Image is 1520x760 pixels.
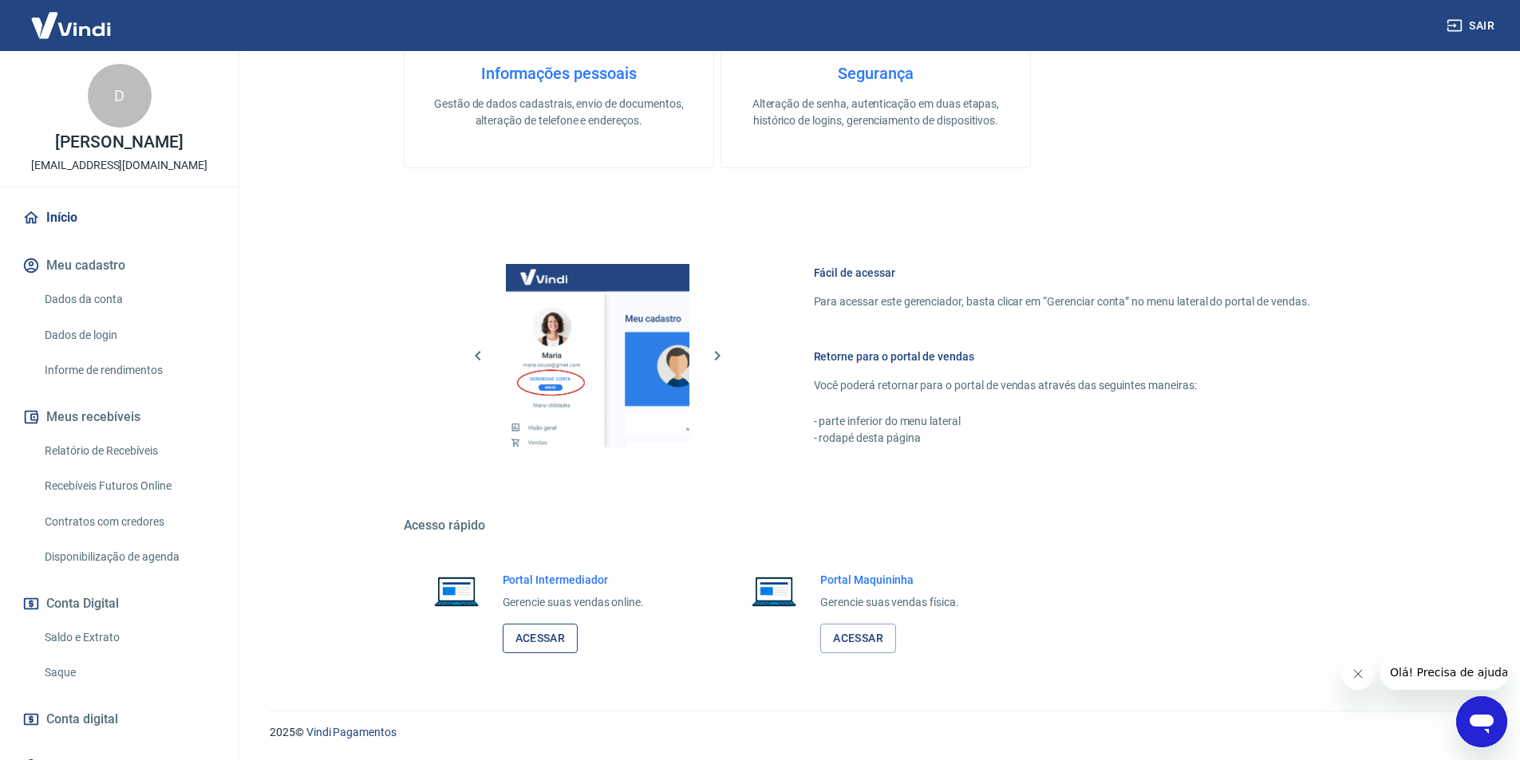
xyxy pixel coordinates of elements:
button: Meus recebíveis [19,400,219,435]
h5: Acesso rápido [404,518,1348,534]
a: Início [19,200,219,235]
a: Contratos com credores [38,506,219,538]
p: Gerencie suas vendas online. [503,594,645,611]
iframe: Botão para abrir a janela de mensagens [1456,696,1507,747]
p: - parte inferior do menu lateral [814,413,1310,430]
p: Gerencie suas vendas física. [820,594,959,611]
span: Olá! Precisa de ajuda? [10,11,134,24]
a: Disponibilização de agenda [38,541,219,573]
a: Conta digital [19,702,219,737]
button: Conta Digital [19,586,219,621]
p: 2025 © [270,724,1482,741]
span: Conta digital [46,708,118,730]
a: Dados da conta [38,283,219,316]
a: Recebíveis Futuros Online [38,470,219,502]
p: Você poderá retornar para o portal de vendas através das seguintes maneiras: [814,377,1310,394]
img: Imagem de um notebook aberto [423,572,490,610]
p: Alteração de senha, autenticação em duas etapas, histórico de logins, gerenciamento de dispositivos. [747,96,1005,129]
h6: Retorne para o portal de vendas [814,348,1310,364]
h6: Portal Maquininha [820,572,959,588]
h4: Segurança [747,64,1005,83]
button: Sair [1443,11,1501,41]
p: [PERSON_NAME] [55,134,183,151]
a: Acessar [503,624,578,653]
iframe: Fechar mensagem [1342,658,1374,690]
img: Imagem da dashboard mostrando o botão de gerenciar conta na sidebar no lado esquerdo [506,264,689,447]
img: Vindi [19,1,123,49]
h6: Portal Intermediador [503,572,645,588]
a: Vindi Pagamentos [306,726,397,738]
div: D [88,64,152,128]
h4: Informações pessoais [430,64,688,83]
a: Acessar [820,624,896,653]
a: Informe de rendimentos [38,354,219,387]
iframe: Mensagem da empresa [1380,655,1507,690]
a: Saque [38,656,219,689]
img: Imagem de um notebook aberto [740,572,807,610]
h6: Fácil de acessar [814,265,1310,281]
a: Relatório de Recebíveis [38,435,219,467]
button: Meu cadastro [19,248,219,283]
p: - rodapé desta página [814,430,1310,447]
a: Saldo e Extrato [38,621,219,654]
a: Dados de login [38,319,219,352]
p: Gestão de dados cadastrais, envio de documentos, alteração de telefone e endereços. [430,96,688,129]
p: [EMAIL_ADDRESS][DOMAIN_NAME] [31,157,207,174]
p: Para acessar este gerenciador, basta clicar em “Gerenciar conta” no menu lateral do portal de ven... [814,293,1310,310]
